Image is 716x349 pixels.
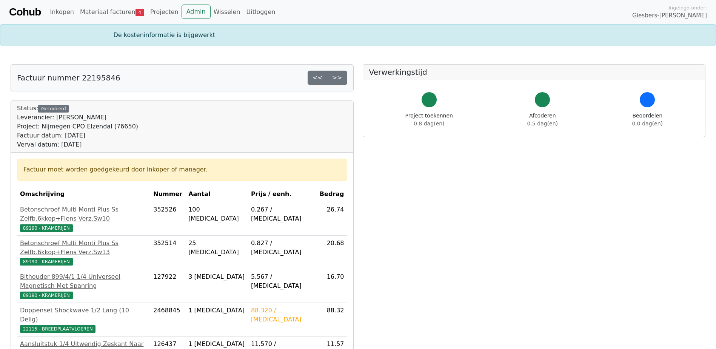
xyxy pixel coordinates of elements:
a: Uitloggen [243,5,279,20]
div: 1 [MEDICAL_DATA] [188,306,245,315]
div: De kosteninformatie is bijgewerkt [109,31,607,40]
div: 88.320 / [MEDICAL_DATA] [251,306,314,324]
div: 0.267 / [MEDICAL_DATA] [251,205,314,223]
td: 26.74 [317,202,347,236]
td: 16.70 [317,269,347,303]
td: 2468845 [150,303,185,337]
th: Prijs / eenh. [248,187,317,202]
td: 352514 [150,236,185,269]
span: 0.5 dag(en) [527,120,558,127]
a: Betonschroef Multi Monti Plus Ss Zelfb.6kkop+Flens Verz.Sw1089190 - KRAMERIJEN [20,205,147,232]
th: Bedrag [317,187,347,202]
div: Doppenset Shockwave 1/2 Lang (10 Delig) [20,306,147,324]
a: << [308,71,328,85]
div: 3 [MEDICAL_DATA] [188,272,245,281]
h5: Factuur nummer 22195846 [17,73,120,82]
div: 0.827 / [MEDICAL_DATA] [251,239,314,257]
a: Cohub [9,3,41,21]
td: 352526 [150,202,185,236]
a: Bithouder 899/4/1 1/4 Universeel Magnetisch Met Spanring89190 - KRAMERIJEN [20,272,147,300]
a: Doppenset Shockwave 1/2 Lang (10 Delig)22115 - BREEDPLAATVLOEREN [20,306,147,333]
div: Factuur datum: [DATE] [17,131,138,140]
div: 1 [MEDICAL_DATA] [188,340,245,349]
div: Betonschroef Multi Monti Plus Ss Zelfb.6kkop+Flens Verz.Sw13 [20,239,147,257]
div: Bithouder 899/4/1 1/4 Universeel Magnetisch Met Spanring [20,272,147,290]
span: 89190 - KRAMERIJEN [20,292,73,299]
td: 20.68 [317,236,347,269]
div: Project: Nijmegen CPO Elzendal (76650) [17,122,138,131]
div: Beoordelen [632,112,663,128]
div: Verval datum: [DATE] [17,140,138,149]
a: Materiaal facturen4 [77,5,147,20]
a: Inkopen [47,5,77,20]
div: 25 [MEDICAL_DATA] [188,239,245,257]
div: 5.567 / [MEDICAL_DATA] [251,272,314,290]
span: 4 [136,9,144,16]
a: Projecten [147,5,182,20]
th: Aantal [185,187,248,202]
a: Wisselen [211,5,243,20]
div: Gecodeerd [38,105,69,113]
div: Status: [17,104,138,149]
span: 0.8 dag(en) [414,120,444,127]
td: 88.32 [317,303,347,337]
h5: Verwerkingstijd [369,68,699,77]
div: Project toekennen [405,112,453,128]
a: >> [327,71,347,85]
span: Ingelogd onder: [668,4,707,11]
span: Giesbers-[PERSON_NAME] [632,11,707,20]
td: 127922 [150,269,185,303]
span: 0.0 dag(en) [632,120,663,127]
div: Factuur moet worden goedgekeurd door inkoper of manager. [23,165,341,174]
a: Admin [182,5,211,19]
span: 22115 - BREEDPLAATVLOEREN [20,325,95,333]
th: Nummer [150,187,185,202]
a: Betonschroef Multi Monti Plus Ss Zelfb.6kkop+Flens Verz.Sw1389190 - KRAMERIJEN [20,239,147,266]
div: Afcoderen [527,112,558,128]
span: 89190 - KRAMERIJEN [20,258,73,266]
div: Betonschroef Multi Monti Plus Ss Zelfb.6kkop+Flens Verz.Sw10 [20,205,147,223]
th: Omschrijving [17,187,150,202]
div: 100 [MEDICAL_DATA] [188,205,245,223]
div: Leverancier: [PERSON_NAME] [17,113,138,122]
span: 89190 - KRAMERIJEN [20,224,73,232]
